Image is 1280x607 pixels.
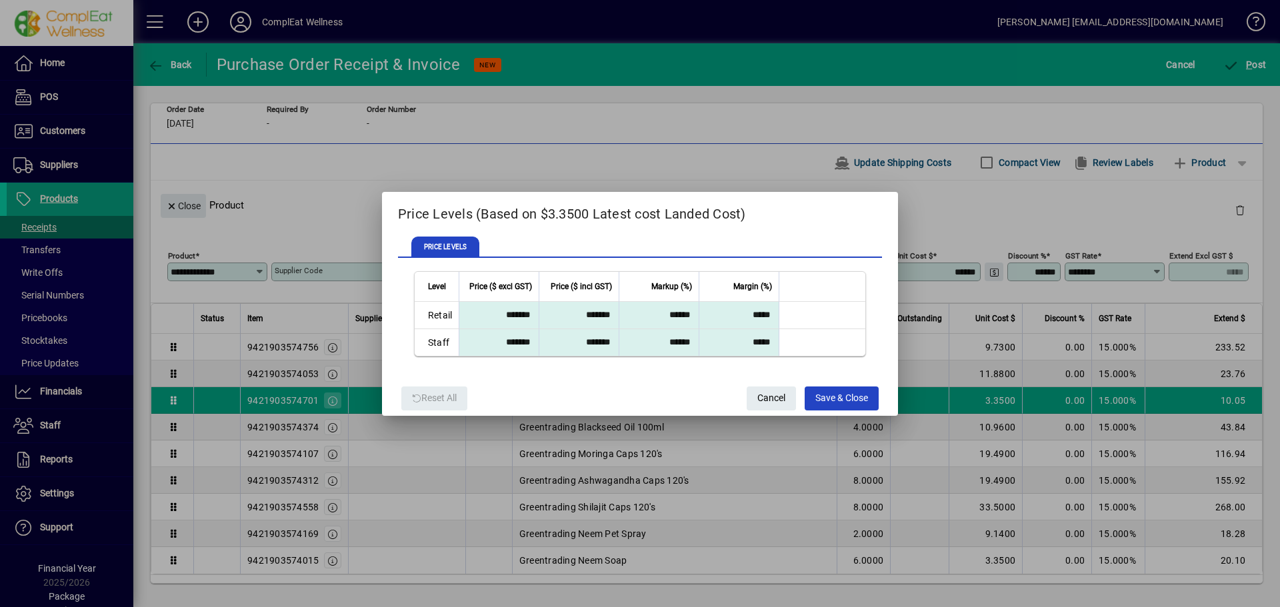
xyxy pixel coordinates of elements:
td: Staff [415,329,459,356]
h2: Price Levels (Based on $3.3500 Latest cost Landed Cost) [382,192,899,231]
span: Cancel [757,387,785,409]
span: Price ($ incl GST) [551,279,612,294]
span: Margin (%) [733,279,772,294]
span: Level [428,279,446,294]
td: Retail [415,302,459,329]
span: PRICE LEVELS [411,237,479,258]
span: Markup (%) [651,279,692,294]
span: Price ($ excl GST) [469,279,532,294]
span: Save & Close [815,387,868,409]
button: Save & Close [805,386,879,410]
button: Cancel [747,386,796,410]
